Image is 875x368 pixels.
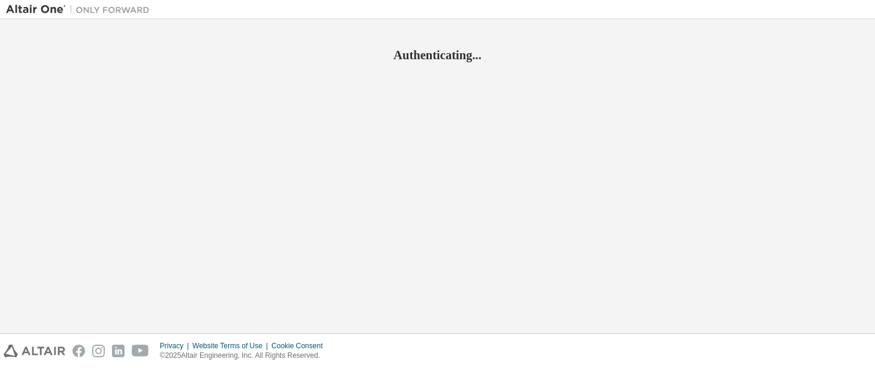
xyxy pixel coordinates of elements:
[160,341,192,351] div: Privacy
[6,4,156,16] img: Altair One
[160,351,330,361] p: © 2025 Altair Engineering, Inc. All Rights Reserved.
[132,345,149,357] img: youtube.svg
[92,345,105,357] img: instagram.svg
[271,341,329,351] div: Cookie Consent
[192,341,271,351] div: Website Terms of Use
[4,345,65,357] img: altair_logo.svg
[72,345,85,357] img: facebook.svg
[112,345,125,357] img: linkedin.svg
[6,47,869,63] h2: Authenticating...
